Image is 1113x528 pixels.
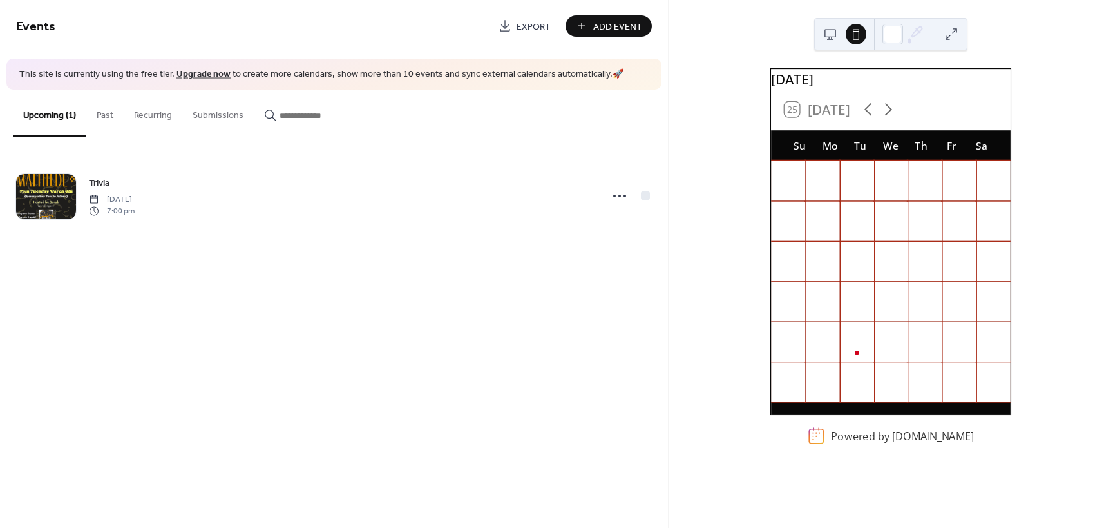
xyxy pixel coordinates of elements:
div: 1 [815,168,830,183]
div: Tu [845,130,875,161]
div: 24 [883,289,898,304]
div: 7 [781,208,795,223]
button: Recurring [124,90,182,135]
div: [DATE] [771,69,1011,89]
div: 6 [985,168,1000,183]
span: Events [16,14,55,39]
div: 6 [815,369,830,384]
button: Past [86,90,124,135]
div: 10 [883,208,898,223]
button: Submissions [182,90,254,135]
div: 23 [849,289,864,304]
div: 27 [985,289,1000,304]
span: Export [517,20,551,34]
div: Sa [967,130,997,161]
div: 21 [781,289,795,304]
div: 20 [985,249,1000,264]
div: 12 [951,208,966,223]
div: 11 [985,369,1000,384]
div: 31 [781,168,795,183]
div: 15 [815,249,830,264]
div: 8 [883,369,898,384]
span: 7:00 pm [89,206,135,217]
div: 29 [815,329,830,344]
div: 14 [781,249,795,264]
div: Fr [937,130,967,161]
div: 8 [815,208,830,223]
span: [DATE] [89,193,135,205]
div: 28 [781,329,795,344]
div: 2 [917,329,932,344]
a: Trivia [89,175,109,190]
div: Su [785,130,815,161]
div: 3 [951,329,966,344]
div: 4 [917,168,932,183]
div: Powered by [831,429,974,443]
div: 4 [985,329,1000,344]
div: 2 [849,168,864,183]
div: 16 [849,249,864,264]
button: Add Event [566,15,652,37]
div: 26 [951,289,966,304]
div: 30 [849,329,864,344]
div: 11 [917,208,932,223]
div: 19 [951,249,966,264]
div: 5 [951,168,966,183]
a: Upgrade now [176,66,231,83]
div: Mo [815,130,845,161]
div: 9 [917,369,932,384]
div: 9 [849,208,864,223]
div: 13 [985,208,1000,223]
div: 18 [917,249,932,264]
div: 10 [951,369,966,384]
div: 7 [849,369,864,384]
button: Upcoming (1) [13,90,86,137]
div: We [875,130,906,161]
div: 22 [815,289,830,304]
a: [DOMAIN_NAME] [892,429,974,443]
div: 5 [781,369,795,384]
div: Th [906,130,936,161]
div: 25 [917,289,932,304]
div: 17 [883,249,898,264]
a: Export [489,15,560,37]
span: Trivia [89,176,109,190]
div: 3 [883,168,898,183]
div: 1 [883,329,898,344]
span: This site is currently using the free tier. to create more calendars, show more than 10 events an... [19,68,623,81]
span: Add Event [593,20,642,34]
